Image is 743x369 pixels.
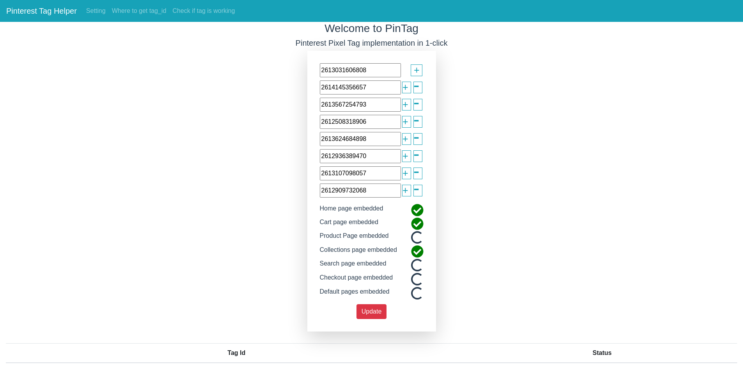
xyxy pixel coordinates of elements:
[403,132,408,146] span: +
[413,140,420,168] span: -
[413,123,420,151] span: -
[413,175,420,202] span: -
[6,343,467,363] th: Tag Id
[403,114,408,129] span: +
[414,63,420,78] span: +
[403,80,408,95] span: +
[403,97,408,112] span: +
[413,89,420,116] span: -
[314,259,392,273] div: Search page embedded
[403,149,408,164] span: +
[413,106,420,134] span: -
[83,3,109,19] a: Setting
[6,3,77,19] a: Pinterest Tag Helper
[320,63,401,77] input: paste your tag id here
[403,183,408,198] span: +
[467,343,737,363] th: Status
[314,287,395,301] div: Default pages embedded
[403,166,408,181] span: +
[109,3,170,19] a: Where to get tag_id
[320,80,401,94] input: paste your tag id here
[413,157,420,185] span: -
[314,245,403,259] div: Collections page embedded
[320,132,401,146] input: paste your tag id here
[362,308,382,315] span: Update
[320,149,401,163] input: paste your tag id here
[169,3,238,19] a: Check if tag is working
[356,304,387,319] button: Update
[314,204,389,217] div: Home page embedded
[320,166,401,180] input: paste your tag id here
[314,217,384,231] div: Cart page embedded
[320,98,401,112] input: paste your tag id here
[314,273,399,287] div: Checkout page embedded
[320,115,401,129] input: paste your tag id here
[413,71,420,99] span: -
[320,184,401,198] input: paste your tag id here
[314,231,395,245] div: Product Page embedded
